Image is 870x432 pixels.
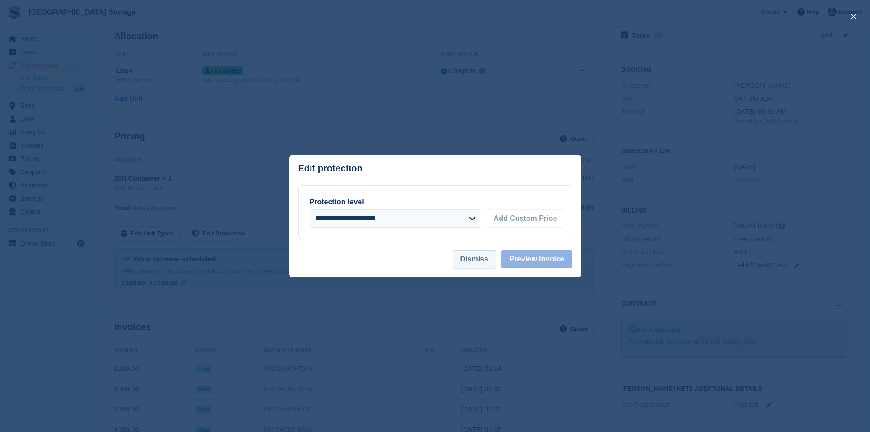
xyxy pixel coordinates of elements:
[298,163,363,174] p: Edit protection
[846,9,861,24] button: close
[501,250,572,268] button: Preview Invoice
[486,209,565,228] button: Add Custom Price
[310,198,364,206] label: Protection level
[453,250,496,268] button: Dismiss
